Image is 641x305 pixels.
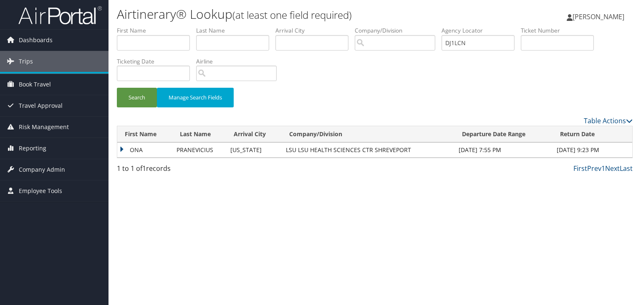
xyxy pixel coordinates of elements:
[18,5,102,25] img: airportal-logo.png
[601,164,605,173] a: 1
[117,163,237,178] div: 1 to 1 of records
[553,126,632,142] th: Return Date: activate to sort column ascending
[454,142,553,158] td: [DATE] 7:55 PM
[553,142,632,158] td: [DATE] 9:23 PM
[605,164,620,173] a: Next
[19,138,46,159] span: Reporting
[117,126,172,142] th: First Name: activate to sort column ascending
[117,26,196,35] label: First Name
[117,88,157,107] button: Search
[117,5,461,23] h1: Airtinerary® Lookup
[567,4,633,29] a: [PERSON_NAME]
[117,57,196,66] label: Ticketing Date
[19,30,53,51] span: Dashboards
[226,126,282,142] th: Arrival City: activate to sort column ascending
[142,164,146,173] span: 1
[19,51,33,72] span: Trips
[19,95,63,116] span: Travel Approval
[226,142,282,158] td: [US_STATE]
[157,88,234,107] button: Manage Search Fields
[117,142,172,158] td: ONA
[584,116,633,125] a: Table Actions
[620,164,633,173] a: Last
[196,57,283,66] label: Airline
[442,26,521,35] label: Agency Locator
[19,117,69,137] span: Risk Management
[19,180,62,201] span: Employee Tools
[196,26,275,35] label: Last Name
[521,26,600,35] label: Ticket Number
[282,126,454,142] th: Company/Division
[454,126,553,142] th: Departure Date Range: activate to sort column ascending
[172,126,226,142] th: Last Name: activate to sort column ascending
[573,164,587,173] a: First
[172,142,226,158] td: PRANEVICIUS
[587,164,601,173] a: Prev
[573,12,624,21] span: [PERSON_NAME]
[19,74,51,95] span: Book Travel
[19,159,65,180] span: Company Admin
[275,26,355,35] label: Arrival City
[355,26,442,35] label: Company/Division
[232,8,352,22] small: (at least one field required)
[282,142,454,158] td: LSU LSU HEALTH SCIENCES CTR SHREVEPORT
